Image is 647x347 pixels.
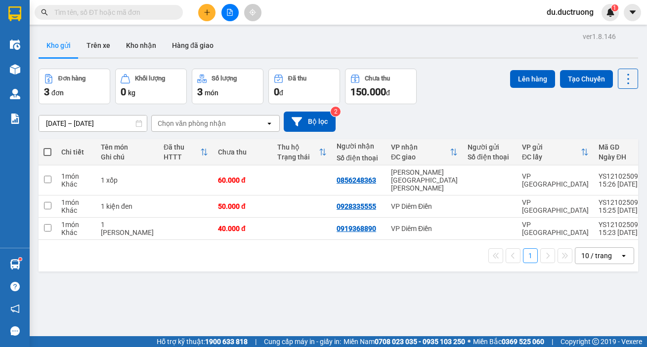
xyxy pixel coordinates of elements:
img: solution-icon [10,114,20,124]
button: Chưa thu150.000đ [345,69,417,104]
span: đ [279,89,283,97]
div: Mã GD [599,143,638,151]
button: Đã thu0đ [268,69,340,104]
sup: 2 [331,107,341,116]
div: Chọn văn phòng nhận [158,118,226,128]
button: 1 [523,248,538,263]
span: copyright [592,338,599,345]
div: Thu hộ [277,143,319,151]
div: ver 1.8.146 [583,31,616,42]
button: plus [198,4,216,21]
div: VP [GEOGRAPHIC_DATA] [522,198,589,214]
div: 1 món [61,172,91,180]
button: Kho gửi [39,34,79,57]
button: Số lượng3món [192,69,263,104]
button: caret-down [624,4,641,21]
span: notification [10,304,20,313]
sup: 1 [19,258,22,261]
div: HTTT [164,153,200,161]
div: 50.000 đ [218,202,267,210]
div: [PERSON_NAME][GEOGRAPHIC_DATA][PERSON_NAME] [391,168,458,192]
div: Chưa thu [218,148,267,156]
button: file-add [221,4,239,21]
div: YS1210250939 [599,198,646,206]
span: caret-down [628,8,637,17]
th: Toggle SortBy [517,139,594,165]
div: Số điện thoại [468,153,512,161]
div: 1 xốp [101,176,154,184]
input: Select a date range. [39,116,147,131]
th: Toggle SortBy [159,139,213,165]
div: Khối lượng [135,75,165,82]
span: plus [204,9,211,16]
span: 150.000 [350,86,386,98]
svg: open [620,252,628,260]
span: kg [128,89,135,97]
span: | [552,336,553,347]
div: Tên món [101,143,154,151]
div: 1 kiện đen [101,202,154,210]
img: warehouse-icon [10,39,20,50]
span: đơn [51,89,64,97]
div: Ghi chú [101,153,154,161]
span: Miền Bắc [473,336,544,347]
div: Số lượng [212,75,237,82]
div: Khác [61,180,91,188]
span: question-circle [10,282,20,291]
strong: 0708 023 035 - 0935 103 250 [375,338,465,346]
strong: 1900 633 818 [205,338,248,346]
span: Hỗ trợ kỹ thuật: [157,336,248,347]
div: 60.000 đ [218,176,267,184]
div: Ngày ĐH [599,153,638,161]
div: Đã thu [164,143,200,151]
img: warehouse-icon [10,89,20,99]
button: Trên xe [79,34,118,57]
button: Kho nhận [118,34,164,57]
div: Số điện thoại [337,154,381,162]
span: aim [249,9,256,16]
div: Người gửi [468,143,512,151]
div: 10 / trang [581,251,612,261]
button: Khối lượng0kg [115,69,187,104]
div: Đơn hàng [58,75,86,82]
button: aim [244,4,261,21]
div: Khác [61,206,91,214]
div: YS1210250940 [599,172,646,180]
button: Tạo Chuyến [560,70,613,88]
th: Toggle SortBy [386,139,463,165]
span: món [205,89,218,97]
div: VP Diêm Điền [391,225,458,232]
input: Tìm tên, số ĐT hoặc mã đơn [54,7,171,18]
div: VP Diêm Điền [391,202,458,210]
div: VP gửi [522,143,581,151]
span: đ [386,89,390,97]
div: 0856248363 [337,176,376,184]
span: | [255,336,257,347]
div: 0919368890 [337,225,376,232]
div: Người nhận [337,142,381,150]
div: 1 cát tông [101,221,154,236]
span: 0 [274,86,279,98]
div: 15:23 [DATE] [599,229,646,236]
div: ĐC lấy [522,153,581,161]
div: VP nhận [391,143,450,151]
div: 15:25 [DATE] [599,206,646,214]
span: 3 [44,86,49,98]
div: Trạng thái [277,153,319,161]
span: ⚪️ [468,340,471,344]
span: search [41,9,48,16]
div: VP [GEOGRAPHIC_DATA] [522,221,589,236]
div: Khác [61,229,91,236]
span: 3 [197,86,203,98]
strong: 0369 525 060 [502,338,544,346]
span: message [10,326,20,336]
div: Đã thu [288,75,306,82]
svg: open [265,119,273,127]
button: Hàng đã giao [164,34,221,57]
div: Chi tiết [61,148,91,156]
span: Miền Nam [344,336,465,347]
div: YS1210250938 [599,221,646,229]
span: 0 [121,86,126,98]
span: Cung cấp máy in - giấy in: [264,336,341,347]
img: icon-new-feature [606,8,615,17]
